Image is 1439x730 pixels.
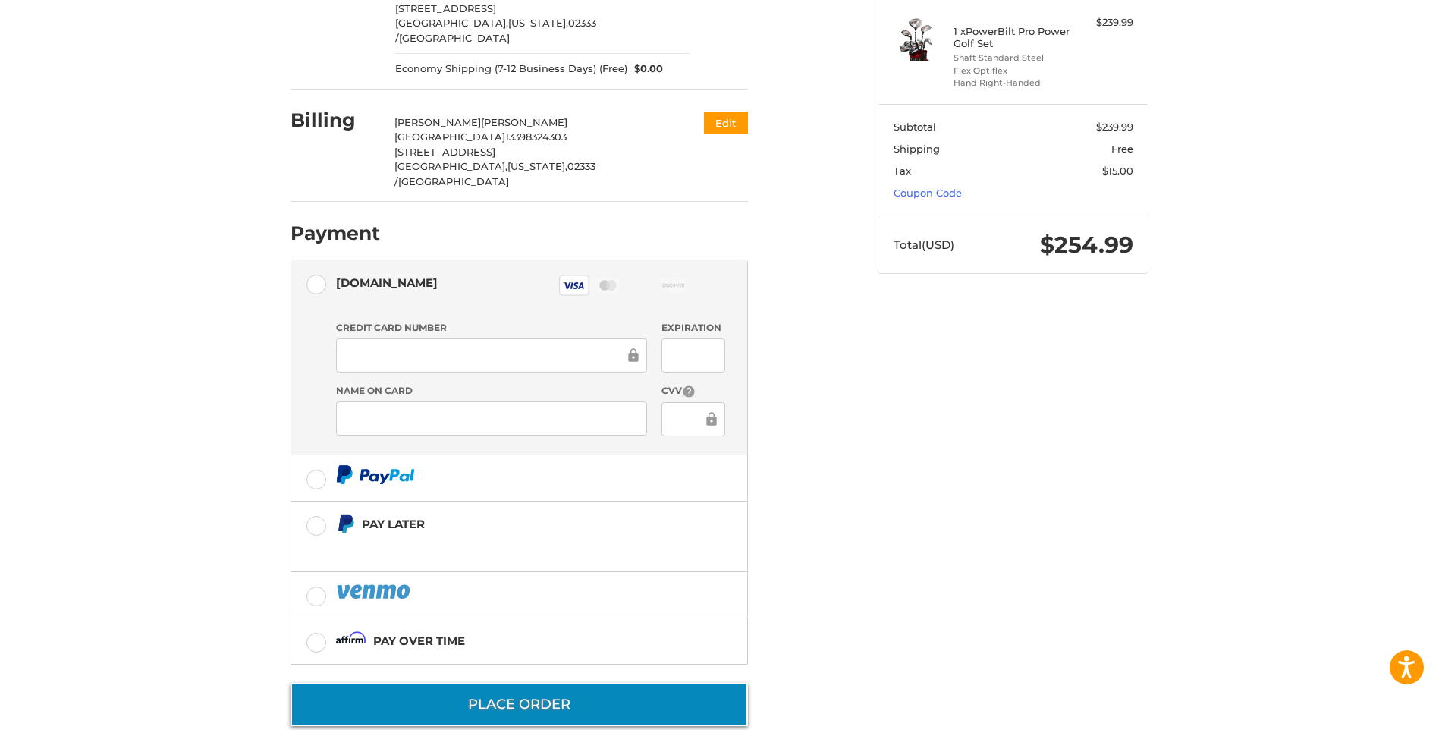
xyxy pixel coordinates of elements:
span: $254.99 [1040,231,1133,259]
iframe: PayPal Message 2 [336,540,653,553]
h2: Payment [291,222,380,245]
span: Total (USD) [894,238,954,252]
li: Hand Right-Handed [954,77,1070,90]
li: Shaft Standard Steel [954,52,1070,65]
span: [GEOGRAPHIC_DATA], [395,17,508,29]
span: [US_STATE], [508,17,568,29]
span: [GEOGRAPHIC_DATA], [394,160,507,172]
label: CVV [661,384,724,398]
label: Expiration [661,321,724,335]
label: Credit Card Number [336,321,647,335]
h2: Billing [291,109,379,132]
span: [STREET_ADDRESS] [394,146,495,158]
img: PayPal icon [336,465,415,484]
span: [GEOGRAPHIC_DATA] [399,32,510,44]
span: 13398324303 [505,131,567,143]
span: [PERSON_NAME] [481,116,567,128]
span: [STREET_ADDRESS] [395,2,496,14]
iframe: Google Customer Reviews [1314,689,1439,730]
span: 02333 / [394,160,595,187]
img: Affirm icon [336,631,366,650]
span: $0.00 [627,61,664,77]
label: Name on Card [336,384,647,398]
img: Pay Later icon [336,514,355,533]
span: Economy Shipping (7-12 Business Days) (Free) [395,61,627,77]
div: [DOMAIN_NAME] [336,270,438,295]
span: $239.99 [1096,121,1133,133]
a: Coupon Code [894,187,962,199]
span: Subtotal [894,121,936,133]
li: Flex Optiflex [954,65,1070,77]
div: Pay over time [373,628,465,653]
span: [US_STATE], [507,160,567,172]
span: [GEOGRAPHIC_DATA] [394,131,505,143]
span: [PERSON_NAME] [394,116,481,128]
button: Place Order [291,683,748,726]
span: Shipping [894,143,940,155]
span: [GEOGRAPHIC_DATA] [398,175,509,187]
button: Edit [704,112,748,134]
div: Pay Later [362,511,652,536]
h4: 1 x PowerBilt Pro Power Golf Set [954,25,1070,50]
span: 02333 / [395,17,596,44]
span: Free [1111,143,1133,155]
img: PayPal icon [336,582,413,601]
div: $239.99 [1073,15,1133,30]
span: $15.00 [1102,165,1133,177]
span: Tax [894,165,911,177]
